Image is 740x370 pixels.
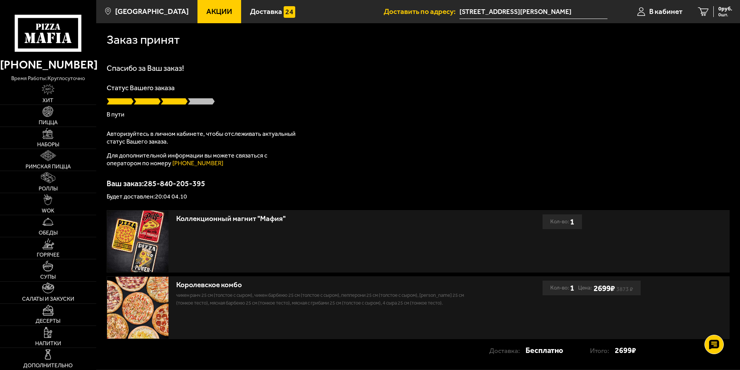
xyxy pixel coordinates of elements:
div: Кол-во: [550,214,574,229]
span: Десерты [36,319,60,324]
span: Акции [206,8,232,15]
p: Авторизуйтесь в личном кабинете, чтобы отслеживать актуальный статус Вашего заказа. [107,130,300,146]
div: Королевское комбо [176,281,468,289]
p: Итого: [590,343,615,358]
p: Статус Вашего заказа [107,84,730,91]
b: 1 [570,214,574,229]
span: 0 руб. [718,6,732,12]
a: [PHONE_NUMBER] [172,159,223,167]
s: 3873 ₽ [616,287,633,291]
span: WOK [42,208,54,214]
strong: Бесплатно [526,343,563,358]
span: [GEOGRAPHIC_DATA] [115,8,189,15]
p: В пути [107,111,730,118]
img: 15daf4d41897b9f0e9f617042186c801.svg [284,6,295,18]
span: Салаты и закуски [22,296,74,302]
span: Супы [40,274,56,280]
span: Роллы [39,186,58,192]
p: Чикен Ранч 25 см (толстое с сыром), Чикен Барбекю 25 см (толстое с сыром), Пепперони 25 см (толст... [176,291,468,307]
p: Ваш заказ: 285-840-205-395 [107,180,730,187]
input: Ваш адрес доставки [459,5,607,19]
span: Доставка [250,8,282,15]
span: 0 шт. [718,12,732,17]
span: Римская пицца [26,164,71,170]
span: В кабинет [649,8,682,15]
span: Цена: [578,281,592,295]
span: Наборы [37,142,59,147]
h1: Заказ принят [107,34,180,46]
span: Хит [43,98,53,103]
strong: 2699 ₽ [615,343,636,358]
span: Пицца [39,120,58,125]
p: Для дополнительной информации вы можете связаться с оператором по номеру [107,152,300,167]
p: Доставка: [489,343,526,358]
b: 1 [570,281,574,295]
div: Кол-во: [550,281,574,295]
span: Доставить по адресу: [384,8,459,15]
div: Коллекционный магнит "Мафия" [176,214,468,223]
span: Обеды [39,230,58,236]
p: Будет доставлен: 20:04 04.10 [107,194,730,200]
span: Напитки [35,341,61,346]
h1: Спасибо за Ваш заказ! [107,64,730,72]
span: Дополнительно [23,363,73,368]
span: Горячее [37,252,60,258]
b: 2699 ₽ [594,283,615,293]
